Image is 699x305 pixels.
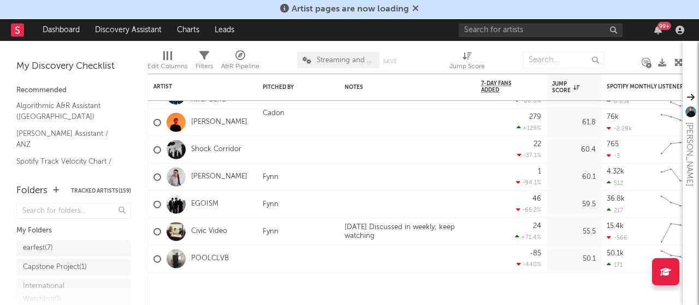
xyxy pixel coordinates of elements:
span: Dismiss [412,5,419,14]
input: Search... [523,52,605,68]
div: A&R Pipeline [221,60,259,73]
div: Fynn [257,227,284,236]
span: Artist pages are now loading [292,5,409,14]
div: -94.1 % [516,179,541,186]
a: Leads [207,19,242,41]
div: 55.5 [552,225,596,238]
div: Artist [153,83,235,90]
a: Shock Corridor [191,145,241,154]
div: [DATE] Discussed in weekly; keep watching [339,223,476,240]
div: Fynn [257,200,284,208]
div: 60.1 [552,170,596,183]
button: 99+ [654,26,662,34]
div: 76k [607,113,619,120]
div: earfest ( 7 ) [23,242,53,255]
input: Search for folders... [16,203,131,219]
a: Capstone Project(1) [16,259,131,276]
div: 62.5 [552,88,596,101]
div: A&R Pipeline [221,46,259,78]
div: Capstone Project ( 1 ) [23,261,87,274]
div: -37.1 % [517,152,541,159]
a: [PERSON_NAME] [191,118,247,127]
div: 15.4k [607,222,624,229]
div: +129 % [517,124,541,131]
div: 60.4 [552,143,596,156]
a: Dashboard [35,19,87,41]
div: Jump Score [449,46,485,78]
a: [PERSON_NAME] Assistant / ANZ [16,128,120,150]
div: 4.32k [607,168,624,175]
div: My Discovery Checklist [16,60,131,73]
div: 1 [538,168,541,175]
div: Filters [196,46,213,78]
div: Edit Columns [147,46,187,78]
div: Folders [16,184,48,198]
div: Fynn [257,172,284,181]
div: [PERSON_NAME] [683,122,696,186]
a: The Southern River Band [191,86,252,104]
div: Notes [345,84,454,91]
div: Spotify Monthly Listeners [607,83,689,90]
div: 36.8k [607,195,625,202]
div: 8.83k [607,97,630,104]
div: 50.1 [552,252,596,265]
a: earfest(7) [16,240,131,256]
div: 171 [607,261,623,268]
a: POOLCLVB [191,254,229,264]
div: 59.5 [552,198,596,211]
a: Discovery Assistant [87,19,169,41]
div: -440 % [517,261,541,268]
div: Jump Score [552,81,579,94]
a: Spotify Track Velocity Chart / AU [16,156,120,178]
a: [PERSON_NAME] [191,172,247,182]
a: Charts [169,19,207,41]
div: 217 [607,206,623,213]
div: 765 [607,140,619,147]
div: +71.4 % [515,234,541,241]
div: Pitched By [263,84,317,91]
button: Tracked Artists(159) [71,188,131,194]
div: 46 [532,195,541,202]
div: -3 [607,152,620,159]
div: -566 [607,234,627,241]
div: Filters [196,60,213,73]
a: Algorithmic A&R Assistant ([GEOGRAPHIC_DATA]) [16,100,120,122]
div: 50.1k [607,249,624,256]
a: Civic Video [191,227,227,236]
div: 99 + [657,22,671,30]
div: Recommended [16,84,131,97]
div: Cadon [257,109,290,118]
a: EGOISM [191,200,218,209]
div: 22 [534,140,541,147]
span: Streaming and Audience Overview (copy) [317,57,374,64]
input: Search for artists [459,23,623,37]
div: -65.2 % [516,206,541,213]
div: My Folders [16,224,131,237]
div: 24 [533,222,541,229]
div: 61.8 [552,116,596,129]
div: 279 [529,113,541,120]
span: 7-Day Fans Added [481,80,525,93]
button: Save [383,58,397,64]
div: -2.29k [607,124,632,131]
div: Edit Columns [147,60,187,73]
div: -80.6 % [515,97,541,104]
div: Jump Score [449,60,485,73]
div: -85 [530,249,541,256]
div: 512 [607,179,623,186]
